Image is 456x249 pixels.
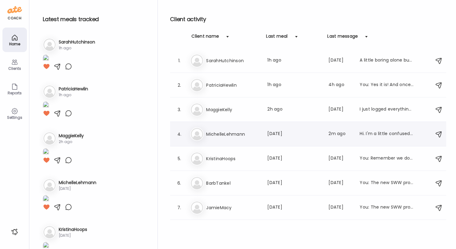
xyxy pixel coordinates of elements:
h3: BarbTankel [206,179,260,187]
div: You: The new SWW protein powder is here!!! Click [URL][DOMAIN_NAME] go view and receive a discount! [360,179,413,187]
h2: Latest meals tracked [43,15,148,24]
div: Clients [4,66,26,70]
div: 2h ago [59,139,84,145]
div: 2. [176,81,183,89]
h3: SarahHutchinson [206,57,260,64]
h3: MaggieKelly [59,133,84,139]
div: Reports [4,91,26,95]
div: 1. [176,57,183,64]
div: You: The new SWW protein powder is here!!! Click [URL][DOMAIN_NAME] go view and receive a discount! [360,204,413,211]
div: Client name [191,33,219,43]
div: coach [8,16,21,21]
div: Home [4,42,26,46]
h3: KristinaHoops [206,155,260,162]
img: bg-avatar-default.svg [191,79,203,91]
div: 7. [176,204,183,211]
div: 1h ago [59,45,95,51]
div: [DATE] [267,130,321,138]
img: bg-avatar-default.svg [43,39,56,51]
div: 1h ago [267,57,321,64]
div: A little boring alone but good. [360,57,413,64]
div: [DATE] [328,155,352,162]
div: [DATE] [328,179,352,187]
div: 2h ago [267,106,321,113]
div: 4. [176,130,183,138]
img: images%2FnR0t7EISuYYMJDOB54ce2c9HOZI3%2Fq462kr1KbMqAWI31lRLQ%2FZMjX6rn5NyhlGu3MnekK_1080 [43,148,49,157]
div: Hi. I'm a little confused. I understand that the almond milk and the peanut butter are both fats.... [360,130,413,138]
h3: PatriciaHewlin [59,86,88,92]
img: bg-avatar-default.svg [191,153,203,165]
div: Last message [327,33,358,43]
div: 1h ago [59,92,88,98]
img: images%2FuGs4GHY6P2h9D2gO3yt7zJo8fKt1%2FIOZBEnl59r2rcTL5CFlz%2Fd6WgP6YgPhN7FahiHLZq_1080 [43,195,49,203]
div: Settings [4,115,26,119]
img: images%2FmZqu9VpagTe18dCbHwWVMLxYdAy2%2Fy4ovOvIWPmZJYE660rYC%2FFL7JEgyGH3gbCIPYd3Sn_1080 [43,101,49,110]
div: 3. [176,106,183,113]
img: ate [7,5,22,15]
img: bg-avatar-default.svg [191,177,203,189]
div: You: Yes it is! And once you are to attuned it, you will know why you are feeling a certain way. [360,81,413,89]
div: [DATE] [328,57,352,64]
h3: MichelleLehmann [59,179,96,186]
img: bg-avatar-default.svg [191,55,203,67]
h3: JamieMacy [206,204,260,211]
img: bg-avatar-default.svg [191,104,203,116]
div: [DATE] [267,179,321,187]
div: 6. [176,179,183,187]
h3: MichelleLehmann [206,130,260,138]
h3: SarahHutchinson [59,39,95,45]
div: Last meal [266,33,287,43]
div: [DATE] [328,204,352,211]
img: bg-avatar-default.svg [43,132,56,145]
div: 1h ago [267,81,321,89]
div: [DATE] [267,155,321,162]
img: bg-avatar-default.svg [43,85,56,98]
div: [DATE] [267,204,321,211]
div: [DATE] [59,233,87,238]
img: images%2FPmm2PXbGH0Z5JiI7kyACT0OViMx2%2FCftu4LWaKqFYEvxbEs1Z%2FCHdhJt816vY0hYlIuaqS_1080 [43,55,49,63]
h3: PatriciaHewlin [206,81,260,89]
div: I just logged everything for the whole night. We were out. [360,106,413,113]
div: 5. [176,155,183,162]
h2: Client activity [170,15,446,24]
img: bg-avatar-default.svg [191,202,203,214]
div: 2m ago [328,130,352,138]
div: 4h ago [328,81,352,89]
img: bg-avatar-default.svg [43,179,56,191]
div: You: Remember we don’t want too much fat- on the salad you have the bacon, feta and salmon. I wou... [360,155,413,162]
h3: KristinaHoops [59,226,87,233]
h3: MaggieKelly [206,106,260,113]
img: bg-avatar-default.svg [191,128,203,140]
div: [DATE] [59,186,96,191]
img: bg-avatar-default.svg [43,226,56,238]
div: [DATE] [328,106,352,113]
